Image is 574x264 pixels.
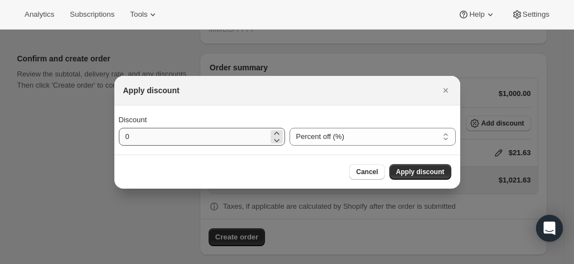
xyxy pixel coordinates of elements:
[523,10,549,19] span: Settings
[18,7,61,22] button: Analytics
[123,7,165,22] button: Tools
[25,10,54,19] span: Analytics
[356,167,378,176] span: Cancel
[438,83,454,98] button: Close
[396,167,445,176] span: Apply discount
[70,10,114,19] span: Subscriptions
[451,7,502,22] button: Help
[389,164,451,180] button: Apply discount
[505,7,556,22] button: Settings
[119,116,147,124] span: Discount
[349,164,384,180] button: Cancel
[130,10,147,19] span: Tools
[536,215,563,242] div: Open Intercom Messenger
[63,7,121,22] button: Subscriptions
[123,85,180,96] h2: Apply discount
[469,10,484,19] span: Help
